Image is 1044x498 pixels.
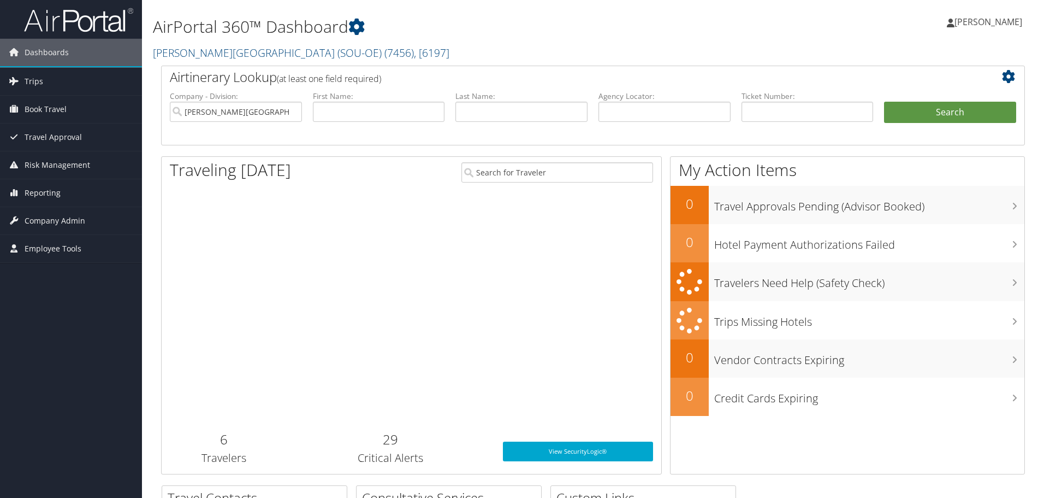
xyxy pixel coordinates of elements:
[25,39,69,66] span: Dashboards
[742,91,874,102] label: Ticket Number:
[671,186,1024,224] a: 0Travel Approvals Pending (Advisor Booked)
[170,430,278,449] h2: 6
[277,73,381,85] span: (at least one field required)
[954,16,1022,28] span: [PERSON_NAME]
[170,159,291,181] h1: Traveling [DATE]
[25,151,90,179] span: Risk Management
[25,124,82,151] span: Travel Approval
[455,91,588,102] label: Last Name:
[25,179,61,207] span: Reporting
[170,450,278,466] h3: Travelers
[714,309,1024,330] h3: Trips Missing Hotels
[671,339,1024,378] a: 0Vendor Contracts Expiring
[714,232,1024,253] h3: Hotel Payment Authorizations Failed
[671,301,1024,340] a: Trips Missing Hotels
[947,5,1033,38] a: [PERSON_NAME]
[295,450,487,466] h3: Critical Alerts
[671,159,1024,181] h1: My Action Items
[714,194,1024,214] h3: Travel Approvals Pending (Advisor Booked)
[671,262,1024,301] a: Travelers Need Help (Safety Check)
[714,270,1024,291] h3: Travelers Need Help (Safety Check)
[384,45,414,60] span: ( 7456 )
[170,68,944,86] h2: Airtinerary Lookup
[414,45,449,60] span: , [ 6197 ]
[25,207,85,235] span: Company Admin
[671,195,709,213] h2: 0
[503,442,653,461] a: View SecurityLogic®
[313,91,445,102] label: First Name:
[24,7,133,33] img: airportal-logo.png
[671,348,709,367] h2: 0
[25,68,43,95] span: Trips
[25,96,67,123] span: Book Travel
[671,386,709,405] h2: 0
[884,102,1016,124] button: Search
[295,430,487,449] h2: 29
[153,15,740,38] h1: AirPortal 360™ Dashboard
[714,347,1024,368] h3: Vendor Contracts Expiring
[598,91,731,102] label: Agency Locator:
[25,235,81,262] span: Employee Tools
[153,45,449,60] a: [PERSON_NAME][GEOGRAPHIC_DATA] (SOU-OE)
[671,233,709,251] h2: 0
[714,385,1024,406] h3: Credit Cards Expiring
[671,378,1024,416] a: 0Credit Cards Expiring
[170,91,302,102] label: Company - Division:
[461,162,653,183] input: Search for Traveler
[671,224,1024,262] a: 0Hotel Payment Authorizations Failed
